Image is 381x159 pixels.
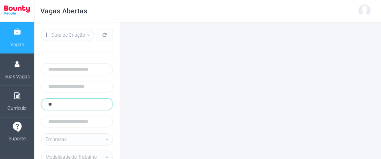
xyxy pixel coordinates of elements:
[8,102,27,114] span: Currículo
[10,38,24,51] span: Vagas
[358,4,371,17] img: Imagem do generica do usuário no sistema.
[9,132,26,145] span: Suporte
[4,70,30,83] span: Suas Vagas
[41,133,113,146] button: Empresas
[45,31,86,39] div: Data de Criação descrecente
[4,5,30,16] img: Imagem do logo da bounty people.
[45,135,104,144] div: Empresas
[41,29,94,41] button: Data de Criação descrecente
[13,122,22,132] img: icon-support.svg
[40,6,88,16] h4: Vagas Abertas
